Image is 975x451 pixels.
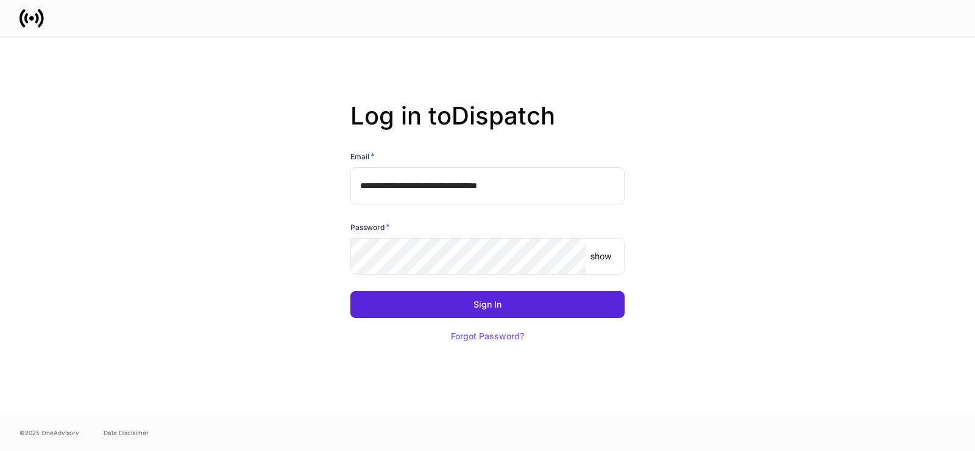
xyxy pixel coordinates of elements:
button: Sign In [350,291,625,318]
h6: Email [350,150,375,162]
div: Forgot Password? [451,332,524,341]
button: Forgot Password? [436,323,539,350]
span: © 2025 OneAdvisory [19,428,79,438]
h2: Log in to Dispatch [350,101,625,150]
div: Sign In [473,300,502,309]
a: Data Disclaimer [104,428,149,438]
h6: Password [350,221,390,233]
p: show [590,250,611,262]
